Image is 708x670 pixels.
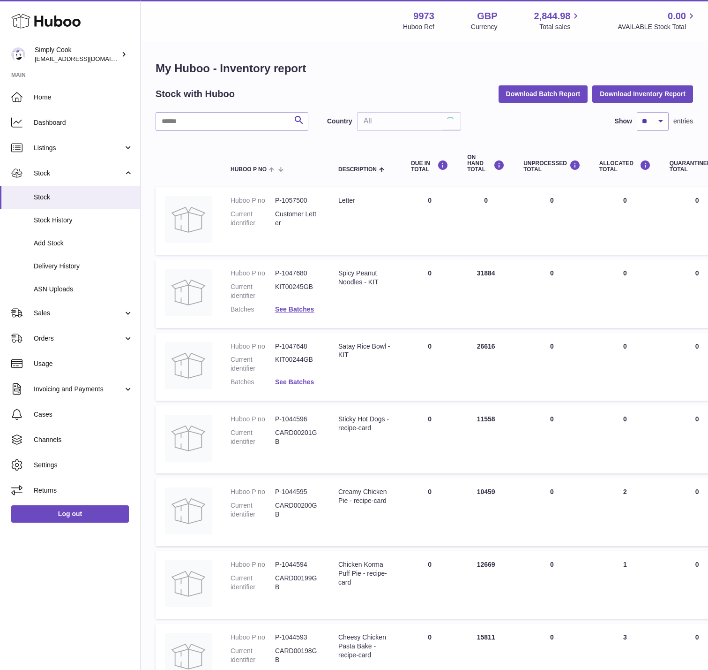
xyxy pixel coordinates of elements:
[338,633,392,660] div: Cheesy Chicken Pasta Bake - recipe-card
[231,633,275,642] dt: Huboo P no
[402,551,458,619] td: 0
[514,333,590,401] td: 0
[275,633,320,642] dd: P-1044593
[458,333,514,401] td: 26616
[34,193,133,202] span: Stock
[275,647,320,664] dd: CARD00198GB
[695,415,699,423] span: 0
[231,167,267,173] span: Huboo P no
[499,85,588,102] button: Download Batch Report
[338,415,392,433] div: Sticky Hot Dogs - recipe-card
[231,415,275,424] dt: Huboo P no
[34,334,123,343] span: Orders
[695,197,699,204] span: 0
[275,355,320,373] dd: KIT00244GB
[534,10,571,23] span: 2,844.98
[467,154,505,173] div: ON HAND Total
[231,269,275,278] dt: Huboo P no
[231,305,275,314] dt: Batches
[35,55,138,62] span: [EMAIL_ADDRESS][DOMAIN_NAME]
[275,196,320,205] dd: P-1057500
[413,10,434,23] strong: 9973
[514,551,590,619] td: 0
[477,10,497,23] strong: GBP
[231,342,275,351] dt: Huboo P no
[231,282,275,300] dt: Current identifier
[275,501,320,519] dd: CARD00200GB
[338,269,392,287] div: Spicy Peanut Noodles - KIT
[275,342,320,351] dd: P-1047648
[231,196,275,205] dt: Huboo P no
[275,428,320,446] dd: CARD00201GB
[590,551,660,619] td: 1
[11,505,129,522] a: Log out
[327,117,352,126] label: Country
[618,10,697,31] a: 0.00 AVAILABLE Stock Total
[275,282,320,300] dd: KIT00245GB
[695,488,699,495] span: 0
[338,487,392,505] div: Creamy Chicken Pie - recipe-card
[590,333,660,401] td: 0
[34,486,133,495] span: Returns
[165,560,212,607] img: product image
[231,560,275,569] dt: Huboo P no
[275,487,320,496] dd: P-1044595
[34,216,133,225] span: Stock History
[514,187,590,255] td: 0
[338,167,377,173] span: Description
[231,210,275,228] dt: Current identifier
[231,647,275,664] dt: Current identifier
[402,187,458,255] td: 0
[514,259,590,328] td: 0
[165,269,212,316] img: product image
[34,169,123,178] span: Stock
[34,144,123,152] span: Listings
[514,478,590,546] td: 0
[338,342,392,360] div: Satay Rice Bowl - KIT
[34,239,133,248] span: Add Stock
[231,378,275,387] dt: Batches
[615,117,632,126] label: Show
[402,333,458,401] td: 0
[34,285,133,294] span: ASN Uploads
[34,309,123,318] span: Sales
[458,259,514,328] td: 31884
[275,574,320,592] dd: CARD00199GB
[402,405,458,473] td: 0
[403,23,434,31] div: Huboo Ref
[514,405,590,473] td: 0
[590,259,660,328] td: 0
[534,10,581,31] a: 2,844.98 Total sales
[471,23,498,31] div: Currency
[34,262,133,271] span: Delivery History
[165,415,212,462] img: product image
[34,461,133,470] span: Settings
[592,85,693,102] button: Download Inventory Report
[338,196,392,205] div: Letter
[402,478,458,546] td: 0
[275,210,320,228] dd: Customer Letter
[275,378,314,386] a: See Batches
[11,47,25,61] img: tech@simplycook.com
[275,560,320,569] dd: P-1044594
[539,23,581,31] span: Total sales
[599,160,651,173] div: ALLOCATED Total
[35,46,119,63] div: Simply Cook
[695,269,699,277] span: 0
[165,487,212,534] img: product image
[34,93,133,102] span: Home
[231,355,275,373] dt: Current identifier
[275,415,320,424] dd: P-1044596
[165,342,212,389] img: product image
[34,410,133,419] span: Cases
[668,10,686,23] span: 0.00
[231,501,275,519] dt: Current identifier
[156,61,693,76] h1: My Huboo - Inventory report
[34,385,123,394] span: Invoicing and Payments
[523,160,581,173] div: UNPROCESSED Total
[231,574,275,592] dt: Current identifier
[618,23,697,31] span: AVAILABLE Stock Total
[590,187,660,255] td: 0
[34,435,133,444] span: Channels
[402,259,458,328] td: 0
